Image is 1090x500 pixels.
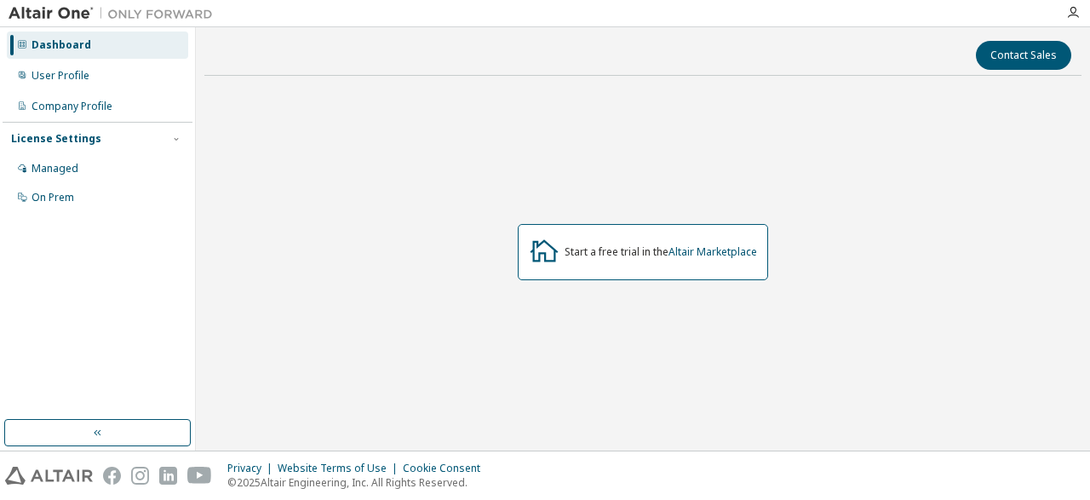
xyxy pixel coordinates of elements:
img: youtube.svg [187,467,212,485]
p: © 2025 Altair Engineering, Inc. All Rights Reserved. [227,475,490,490]
img: facebook.svg [103,467,121,485]
div: On Prem [32,191,74,204]
div: User Profile [32,69,89,83]
img: altair_logo.svg [5,467,93,485]
img: linkedin.svg [159,467,177,485]
a: Altair Marketplace [668,244,757,259]
div: Managed [32,162,78,175]
div: Start a free trial in the [565,245,757,259]
img: Altair One [9,5,221,22]
div: Privacy [227,462,278,475]
div: Website Terms of Use [278,462,403,475]
img: instagram.svg [131,467,149,485]
div: License Settings [11,132,101,146]
div: Company Profile [32,100,112,113]
div: Dashboard [32,38,91,52]
button: Contact Sales [976,41,1071,70]
div: Cookie Consent [403,462,490,475]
